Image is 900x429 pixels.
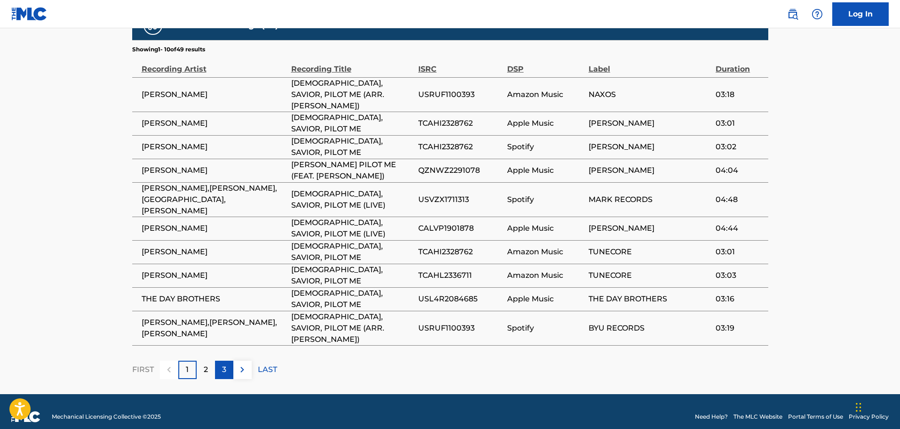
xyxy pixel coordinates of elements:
[783,5,802,24] a: Public Search
[589,118,711,129] span: [PERSON_NAME]
[291,188,414,211] span: [DEMOGRAPHIC_DATA], SAVIOR, PILOT ME (LIVE)
[418,194,502,205] span: USVZX1711313
[291,217,414,240] span: [DEMOGRAPHIC_DATA], SAVIOR, PILOT ME (LIVE)
[589,223,711,234] span: [PERSON_NAME]
[222,364,226,375] p: 3
[291,159,414,182] span: [PERSON_NAME] PILOT ME (FEAT. [PERSON_NAME])
[716,89,763,100] span: 03:18
[291,112,414,135] span: [DEMOGRAPHIC_DATA], SAVIOR, PILOT ME
[589,194,711,205] span: MARK RECORDS
[832,2,889,26] a: Log In
[142,246,287,258] span: [PERSON_NAME]
[11,7,48,21] img: MLC Logo
[716,246,763,258] span: 03:01
[507,293,584,305] span: Apple Music
[733,413,782,421] a: The MLC Website
[142,165,287,176] span: [PERSON_NAME]
[418,165,502,176] span: QZNWZ2291078
[589,323,711,334] span: BYU RECORDS
[291,288,414,310] span: [DEMOGRAPHIC_DATA], SAVIOR, PILOT ME
[507,223,584,234] span: Apple Music
[787,8,798,20] img: search
[291,241,414,263] span: [DEMOGRAPHIC_DATA], SAVIOR, PILOT ME
[589,246,711,258] span: TUNECORE
[808,5,827,24] div: Help
[418,223,502,234] span: CALVP1901878
[132,45,205,54] p: Showing 1 - 10 of 49 results
[291,78,414,112] span: [DEMOGRAPHIC_DATA], SAVIOR, PILOT ME (ARR. [PERSON_NAME])
[142,183,287,217] span: [PERSON_NAME],[PERSON_NAME],[GEOGRAPHIC_DATA],[PERSON_NAME]
[507,141,584,153] span: Spotify
[716,270,763,281] span: 03:03
[589,141,711,153] span: [PERSON_NAME]
[258,364,277,375] p: LAST
[507,118,584,129] span: Apple Music
[291,54,414,75] div: Recording Title
[418,246,502,258] span: TCAHI2328762
[507,54,584,75] div: DSP
[142,118,287,129] span: [PERSON_NAME]
[589,54,711,75] div: Label
[589,89,711,100] span: NAXOS
[142,317,287,340] span: [PERSON_NAME],[PERSON_NAME],[PERSON_NAME]
[589,165,711,176] span: [PERSON_NAME]
[507,246,584,258] span: Amazon Music
[589,293,711,305] span: THE DAY BROTHERS
[291,311,414,345] span: [DEMOGRAPHIC_DATA], SAVIOR, PILOT ME (ARR. [PERSON_NAME])
[142,270,287,281] span: [PERSON_NAME]
[788,413,843,421] a: Portal Terms of Use
[507,323,584,334] span: Spotify
[291,136,414,158] span: [DEMOGRAPHIC_DATA], SAVIOR, PILOT ME
[142,89,287,100] span: [PERSON_NAME]
[716,165,763,176] span: 04:04
[849,413,889,421] a: Privacy Policy
[716,54,763,75] div: Duration
[291,264,414,287] span: [DEMOGRAPHIC_DATA], SAVIOR, PILOT ME
[418,54,502,75] div: ISRC
[418,323,502,334] span: USRUF1100393
[695,413,728,421] a: Need Help?
[11,411,40,422] img: logo
[142,141,287,153] span: [PERSON_NAME]
[142,54,287,75] div: Recording Artist
[142,293,287,305] span: THE DAY BROTHERS
[853,384,900,429] iframe: Chat Widget
[716,118,763,129] span: 03:01
[142,223,287,234] span: [PERSON_NAME]
[507,89,584,100] span: Amazon Music
[507,165,584,176] span: Apple Music
[812,8,823,20] img: help
[418,118,502,129] span: TCAHI2328762
[418,293,502,305] span: USL4R2084685
[204,364,208,375] p: 2
[418,270,502,281] span: TCAHL2336711
[716,323,763,334] span: 03:19
[856,393,861,421] div: Drag
[52,413,161,421] span: Mechanical Licensing Collective © 2025
[186,364,189,375] p: 1
[716,293,763,305] span: 03:16
[716,194,763,205] span: 04:48
[237,364,248,375] img: right
[132,364,154,375] p: FIRST
[418,89,502,100] span: USRUF1100393
[507,194,584,205] span: Spotify
[418,141,502,153] span: TCAHI2328762
[716,141,763,153] span: 03:02
[507,270,584,281] span: Amazon Music
[589,270,711,281] span: TUNECORE
[716,223,763,234] span: 04:44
